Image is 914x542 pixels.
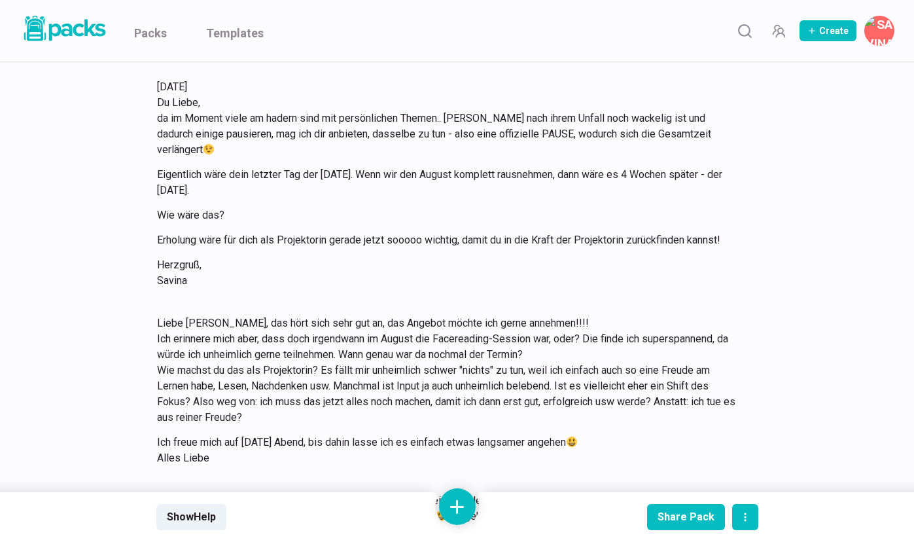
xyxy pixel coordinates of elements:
button: Create Pack [800,20,856,41]
p: Herzgruß, Savina [157,257,742,289]
div: Share Pack [658,511,714,523]
p: Eigentlich wäre dein letzter Tag der [DATE]. Wenn wir den August komplett rausnehmen, dann wäre e... [157,167,742,198]
img: 😉 [203,144,214,154]
img: 😃 [567,437,577,447]
p: [DATE] Du Liebe, da im Moment viele am hadern sind mit persönlichen Themen.. [PERSON_NAME] nach i... [157,79,742,158]
button: Savina Tilmann [864,16,894,46]
button: Share Pack [647,504,725,530]
button: ShowHelp [156,504,226,530]
p: Erholung wäre für dich als Projektorin gerade jetzt sooooo wichtig, damit du in die Kraft der Pro... [157,232,742,248]
button: actions [732,504,758,530]
p: Wie wäre das? [157,208,742,223]
button: Manage Team Invites [765,18,792,44]
p: Liebe [PERSON_NAME], das hört sich sehr gut an, das Angebot möchte ich gerne annehmen!!!! Ich eri... [157,316,742,425]
button: Search [731,18,758,44]
img: Packs logo [20,13,108,44]
p: Ich freue mich auf [DATE] Abend, bis dahin lasse ich es einfach etwas langsamer angehen Alles Liebe [157,435,742,466]
a: Packs logo [20,13,108,48]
